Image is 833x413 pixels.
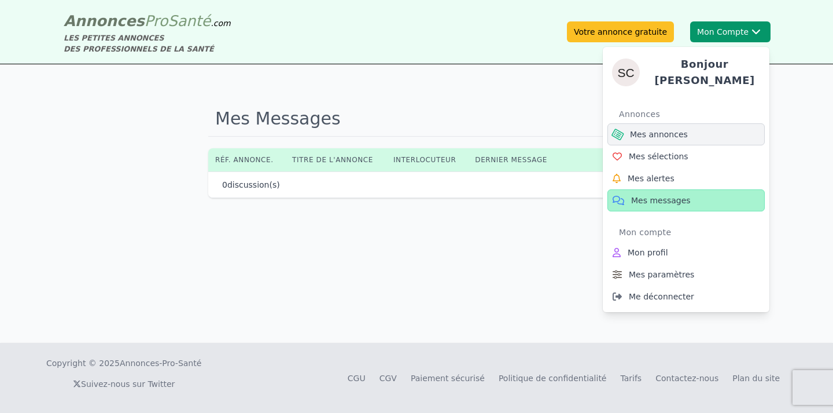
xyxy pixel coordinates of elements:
[64,12,145,30] span: Annonces
[499,374,607,383] a: Politique de confidentialité
[64,12,231,30] a: AnnoncesProSanté.com
[732,374,780,383] a: Plan du site
[222,180,227,189] span: 0
[620,374,642,383] a: Tarifs
[607,145,765,167] a: Mes sélections
[285,148,386,171] th: Titre de l'annonce
[607,167,765,189] a: Mes alertes
[607,264,765,286] a: Mes paramètres
[120,357,201,369] a: Annonces-Pro-Santé
[649,56,760,89] h4: Bonjour [PERSON_NAME]
[629,269,694,280] span: Mes paramètres
[386,148,468,171] th: Interlocuteur
[607,286,765,308] a: Me déconnecter
[690,21,771,42] button: Mon CompteSophieBonjour [PERSON_NAME]AnnoncesMes annoncesMes sélectionsMes alertesMes messagesMon...
[607,242,765,264] a: Mon profil
[607,123,765,145] a: Mes annonces
[630,129,688,140] span: Mes annonces
[168,12,211,30] span: Santé
[619,223,765,242] div: Mon compte
[208,101,625,137] h1: Mes Messages
[211,19,230,28] span: .com
[655,374,718,383] a: Contactez-nous
[73,379,175,389] a: Suivez-nous sur Twitter
[629,151,688,162] span: Mes sélections
[64,32,231,54] div: LES PETITES ANNONCES DES PROFESSIONNELS DE LA SANTÉ
[468,148,560,171] th: Dernier message
[222,179,280,191] p: discussion(s)
[208,148,285,171] th: Réf. annonce.
[631,195,691,206] span: Mes messages
[629,291,694,302] span: Me déconnecter
[46,357,201,369] div: Copyright © 2025
[607,189,765,211] a: Mes messages
[411,374,485,383] a: Paiement sécurisé
[567,21,674,42] a: Votre annonce gratuite
[619,105,765,123] div: Annonces
[145,12,168,30] span: Pro
[348,374,366,383] a: CGU
[612,59,640,86] img: Sophie
[628,173,674,184] span: Mes alertes
[628,247,668,258] span: Mon profil
[379,374,397,383] a: CGV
